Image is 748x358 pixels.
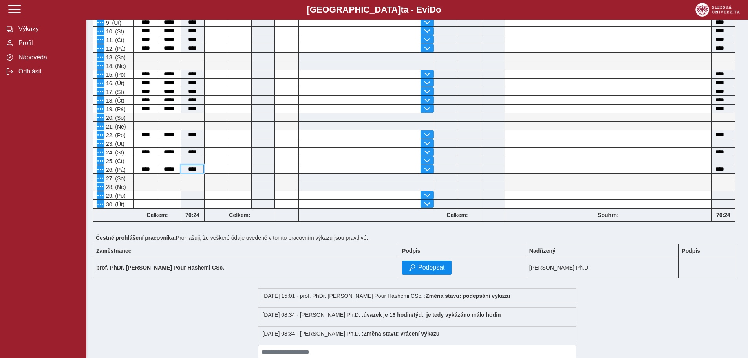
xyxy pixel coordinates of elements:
[104,149,124,156] span: 24. (St)
[104,141,124,147] span: 23. (Út)
[104,175,126,182] span: 27. (So)
[418,264,445,271] span: Podepsat
[258,288,576,303] div: [DATE] 15:01 - prof. PhDr. [PERSON_NAME] Pour Hashemi CSc. :
[104,115,126,121] span: 20. (So)
[402,248,421,254] b: Podpis
[402,261,452,275] button: Podepsat
[104,89,124,95] span: 17. (St)
[682,248,700,254] b: Podpis
[104,193,126,199] span: 29. (Po)
[97,44,104,52] button: Menu
[364,312,501,318] b: úvazek je 16 hodin/týd., je tedy vykázáno málo hodin
[104,184,126,190] span: 28. (Ne)
[97,27,104,35] button: Menu
[134,212,181,218] b: Celkem:
[93,231,742,244] div: Prohlašuji, že veškeré údaje uvedené v tomto pracovním výkazu jsou pravdivé.
[258,307,576,322] div: [DATE] 08:34 - [PERSON_NAME] Ph.D. :
[104,63,126,69] span: 14. (Ne)
[104,46,126,52] span: 12. (Pá)
[16,26,80,33] span: Výkazy
[104,106,126,112] span: 19. (Pá)
[97,131,104,139] button: Menu
[104,158,124,164] span: 25. (Čt)
[529,248,556,254] b: Nadřízený
[181,212,204,218] b: 70:24
[364,330,440,337] b: Změna stavu: vrácení výkazu
[258,326,576,341] div: [DATE] 08:34 - [PERSON_NAME] Ph.D. :
[97,53,104,61] button: Menu
[104,80,124,86] span: 16. (Út)
[97,122,104,130] button: Menu
[97,105,104,113] button: Menu
[104,54,126,61] span: 13. (So)
[205,212,275,218] b: Celkem:
[104,97,124,104] span: 18. (Čt)
[104,132,126,138] span: 22. (Po)
[426,293,510,299] b: Změna stavu: podepsání výkazu
[16,54,80,61] span: Nápověda
[104,167,126,173] span: 26. (Pá)
[96,235,176,241] b: Čestné prohlášení pracovníka:
[97,157,104,165] button: Menu
[436,5,441,15] span: o
[96,248,131,254] b: Zaměstnanec
[97,191,104,199] button: Menu
[598,212,619,218] b: Souhrn:
[104,123,126,130] span: 21. (Ne)
[97,174,104,182] button: Menu
[401,5,403,15] span: t
[104,20,121,26] span: 9. (Út)
[97,140,104,147] button: Menu
[104,28,124,35] span: 10. (St)
[16,68,80,75] span: Odhlásit
[97,79,104,87] button: Menu
[97,200,104,208] button: Menu
[97,183,104,191] button: Menu
[104,72,126,78] span: 15. (Po)
[97,165,104,173] button: Menu
[97,18,104,26] button: Menu
[96,264,224,271] b: prof. PhDr. [PERSON_NAME] Pour Hashemi CSc.
[712,212,735,218] b: 70:24
[104,37,124,43] span: 11. (Čt)
[430,5,436,15] span: D
[97,70,104,78] button: Menu
[24,5,724,15] b: [GEOGRAPHIC_DATA] a - Evi
[97,62,104,70] button: Menu
[97,88,104,95] button: Menu
[695,3,740,17] img: logo_web_su.png
[526,257,679,278] td: [PERSON_NAME] Ph.D.
[97,96,104,104] button: Menu
[16,40,80,47] span: Profil
[97,36,104,44] button: Menu
[434,212,481,218] b: Celkem:
[97,148,104,156] button: Menu
[104,201,124,207] span: 30. (Út)
[97,114,104,121] button: Menu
